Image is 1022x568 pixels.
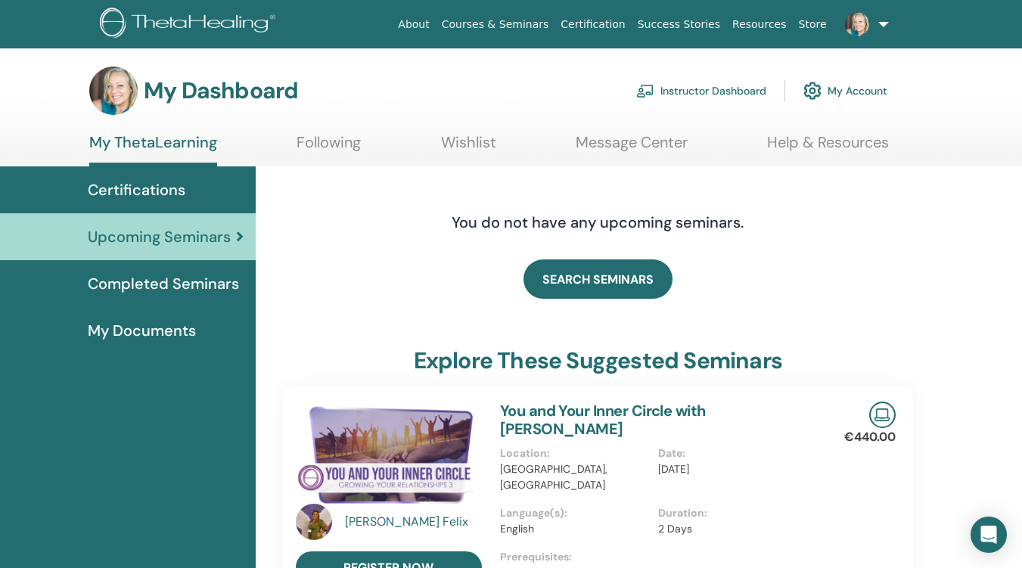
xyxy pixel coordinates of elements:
p: [DATE] [658,461,808,477]
p: €440.00 [844,428,896,446]
p: Duration : [658,505,808,521]
a: Following [297,133,361,163]
img: default.jpg [845,12,869,36]
a: Wishlist [441,133,496,163]
img: chalkboard-teacher.svg [636,84,654,98]
span: Completed Seminars [88,272,239,295]
a: Resources [726,11,793,39]
a: Message Center [576,133,688,163]
img: logo.png [100,8,281,42]
a: Instructor Dashboard [636,74,766,107]
img: Live Online Seminar [869,402,896,428]
div: Open Intercom Messenger [971,517,1007,553]
h3: My Dashboard [144,77,298,104]
a: Success Stories [632,11,726,39]
a: My ThetaLearning [89,133,217,166]
p: Location : [500,445,650,461]
a: Store [793,11,833,39]
img: cog.svg [803,78,822,104]
span: Upcoming Seminars [88,225,231,248]
span: My Documents [88,319,196,342]
a: [PERSON_NAME] Felix [345,513,485,531]
p: Prerequisites : [500,549,817,565]
a: My Account [803,74,887,107]
a: Courses & Seminars [436,11,555,39]
a: Certification [554,11,631,39]
p: English [500,521,650,537]
a: About [392,11,435,39]
p: 2 Days [658,521,808,537]
p: Language(s) : [500,505,650,521]
p: [GEOGRAPHIC_DATA], [GEOGRAPHIC_DATA] [500,461,650,493]
img: default.jpg [296,504,332,540]
span: Certifications [88,178,185,201]
p: Date : [658,445,808,461]
img: You and Your Inner Circle [296,402,482,508]
a: SEARCH SEMINARS [523,259,673,299]
img: default.jpg [89,67,138,115]
a: You and Your Inner Circle with [PERSON_NAME] [500,401,706,439]
h4: You do not have any upcoming seminars. [359,213,836,231]
h3: explore these suggested seminars [414,347,782,374]
a: Help & Resources [767,133,889,163]
span: SEARCH SEMINARS [542,272,654,287]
